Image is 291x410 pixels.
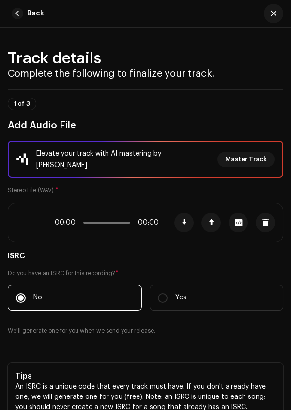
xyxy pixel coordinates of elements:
[8,269,283,277] label: Do you have an ISRC for this recording?
[8,250,283,262] h5: ISRC
[8,118,283,133] h3: Add Audio File
[14,101,30,107] span: 1 of 3
[55,219,79,226] span: 00:00
[8,66,283,82] h3: Complete the following to finalize your track.
[217,152,275,167] button: Master Track
[15,370,276,382] h5: Tips
[8,326,155,336] small: We'll generate one for you when we send your release.
[27,4,44,23] span: Back
[8,4,52,23] button: Back
[175,293,186,303] p: Yes
[8,187,54,193] small: Stereo File (WAV)
[8,51,283,66] h2: Track details
[134,219,159,226] span: 00:00
[36,148,214,171] div: Elevate your track with AI mastering by [PERSON_NAME]
[225,150,267,169] span: Master Track
[33,293,42,303] p: No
